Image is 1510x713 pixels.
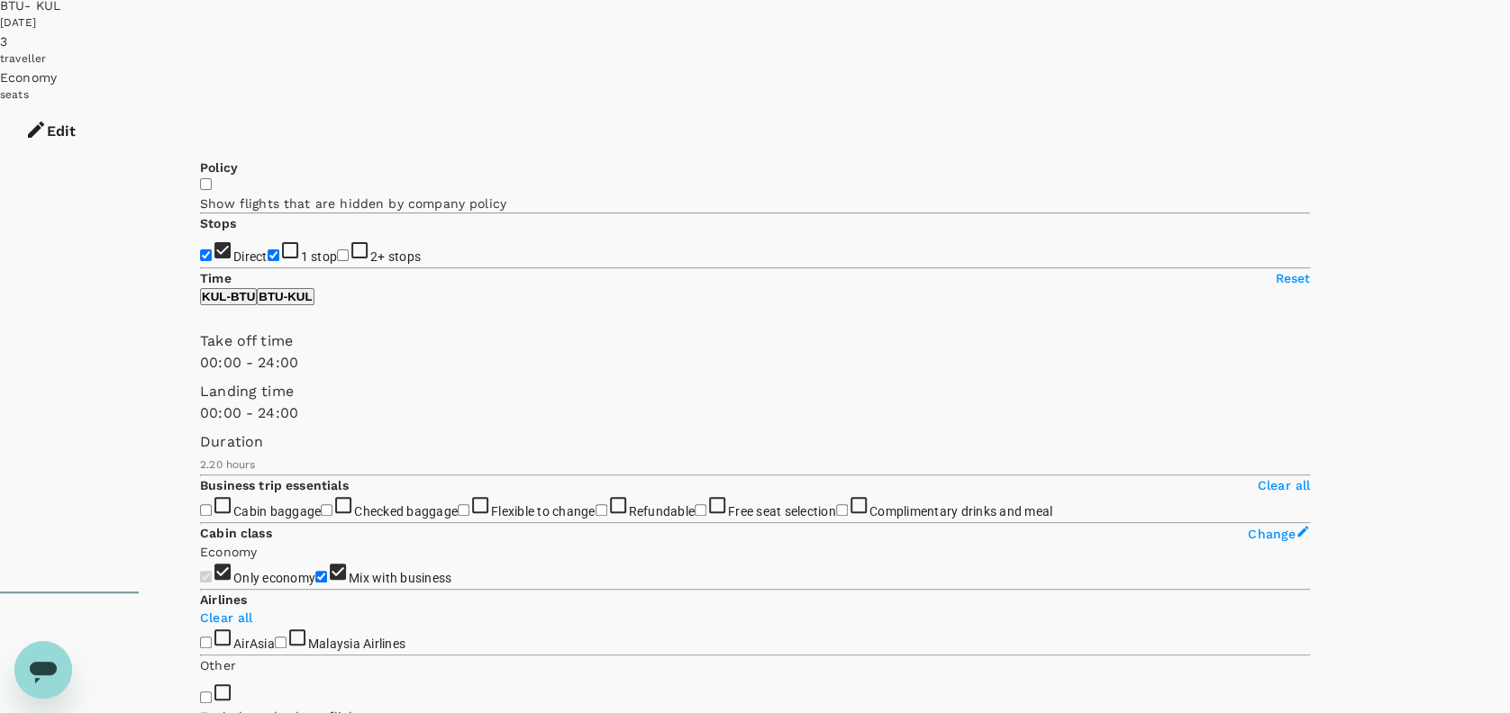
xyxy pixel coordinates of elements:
[200,609,1310,627] p: Clear all
[491,504,596,519] span: Flexible to change
[1258,476,1310,494] p: Clear all
[200,354,298,371] span: 00:00 - 24:00
[200,592,247,607] strong: Airlines
[200,269,232,287] p: Time
[337,249,349,261] input: 2+ stops
[370,249,421,264] span: 2+ stops
[200,194,1310,212] p: Show flights that are hidden by company policy
[321,504,332,516] input: Checked baggage
[275,636,287,648] input: Malaysia Airlines
[1248,527,1296,541] span: Change
[200,431,1310,453] p: Duration
[200,478,349,492] strong: Business trip essentials
[695,504,706,516] input: Free seat selection
[200,543,1310,561] p: Economy
[200,458,256,471] span: 2.20 hours
[200,571,212,582] input: Only economy
[200,636,212,648] input: AirAsia
[233,249,268,264] span: Direct
[200,381,1310,402] p: Landing time
[315,571,327,582] input: Mix with business
[458,504,469,516] input: Flexible to change
[629,504,696,519] span: Refundable
[233,636,275,651] span: AirAsia
[596,504,607,516] input: Refundable
[14,641,72,699] iframe: Button to launch messaging window
[200,656,1310,674] p: Other
[200,158,1310,176] p: Policy
[200,504,212,516] input: Cabin baggage
[259,290,312,303] p: BTU - KUL
[233,504,321,519] span: Cabin baggage
[200,249,212,261] input: Direct
[200,330,1310,352] p: Take off time
[233,571,315,585] span: Only economy
[836,504,848,516] input: Complimentary drinks and meal
[200,404,298,421] span: 00:00 - 24:00
[202,290,255,303] p: KUL - BTU
[200,216,236,230] strong: Stops
[308,636,405,651] span: Malaysia Airlines
[349,571,451,585] span: Mix with business
[1275,269,1310,287] p: Reset
[301,249,338,264] span: 1 stop
[268,249,279,261] input: 1 stop
[869,504,1052,519] span: Complimentary drinks and meal
[200,526,272,540] strong: Cabin class
[354,504,458,519] span: Checked baggage
[728,504,836,519] span: Free seat selection
[200,691,212,703] input: Exclude code share flights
